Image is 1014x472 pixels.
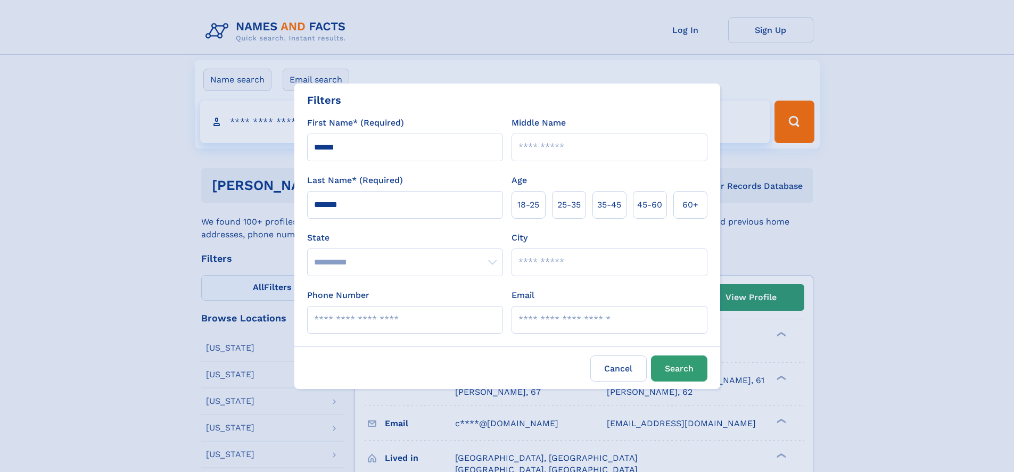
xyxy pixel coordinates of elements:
div: Filters [307,92,341,108]
label: Email [512,289,534,302]
label: Middle Name [512,117,566,129]
span: 35‑45 [597,198,621,211]
button: Search [651,355,707,382]
label: Phone Number [307,289,369,302]
label: City [512,231,527,244]
label: Age [512,174,527,187]
label: State [307,231,503,244]
span: 60+ [682,198,698,211]
label: Cancel [590,355,647,382]
label: Last Name* (Required) [307,174,403,187]
span: 45‑60 [637,198,662,211]
label: First Name* (Required) [307,117,404,129]
span: 18‑25 [517,198,539,211]
span: 25‑35 [557,198,581,211]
